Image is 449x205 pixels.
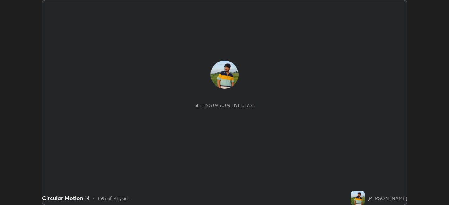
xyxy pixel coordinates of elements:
[210,61,239,89] img: 8e643a8bb0a54ee8a6804a29abf37fd7.jpg
[42,194,90,202] div: Circular Motion 14
[98,194,129,202] div: L95 of Physics
[351,191,365,205] img: 8e643a8bb0a54ee8a6804a29abf37fd7.jpg
[93,194,95,202] div: •
[195,103,255,108] div: Setting up your live class
[368,194,407,202] div: [PERSON_NAME]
